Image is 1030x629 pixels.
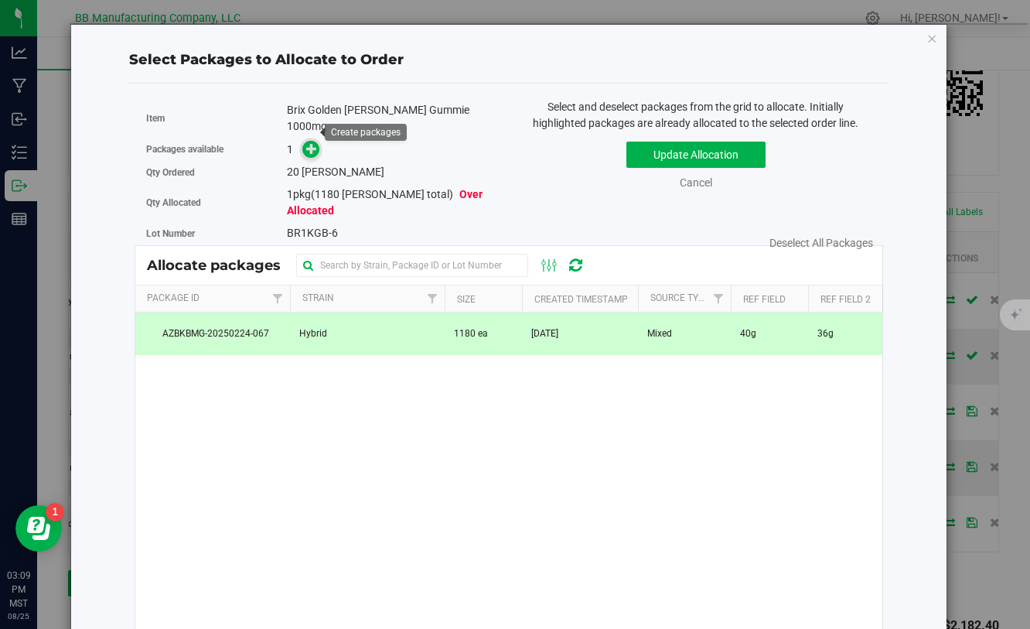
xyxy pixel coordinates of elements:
[299,326,327,341] span: Hybrid
[146,227,287,241] label: Lot Number
[46,503,64,521] iframe: Resource center unread badge
[705,285,731,312] a: Filter
[147,292,200,303] a: Package Id
[769,237,873,249] a: Deselect All Packages
[296,254,528,277] input: Search by Strain, Package ID or Lot Number
[531,326,558,341] span: [DATE]
[302,292,334,303] a: Strain
[534,294,628,305] a: Created Timestamp
[287,227,338,239] span: BR1KGB-6
[419,285,445,312] a: Filter
[287,143,293,156] span: 1
[264,285,290,312] a: Filter
[146,166,287,179] label: Qty Ordered
[647,326,672,341] span: Mixed
[743,294,786,305] a: Ref Field
[626,142,766,168] button: Update Allocation
[146,196,287,210] label: Qty Allocated
[287,188,483,217] span: pkg
[817,326,834,341] span: 36g
[311,188,453,200] span: (1180 [PERSON_NAME] total)
[650,292,710,303] a: Source Type
[145,326,281,341] span: AZBKBMG-20250224-067
[331,127,401,138] div: Create packages
[740,326,756,341] span: 40g
[533,101,858,129] span: Select and deselect packages from the grid to allocate. Initially highlighted packages are alread...
[302,166,384,178] span: [PERSON_NAME]
[287,166,299,178] span: 20
[287,102,497,135] div: Brix Golden [PERSON_NAME] Gummie 1000mg
[287,188,293,200] span: 1
[680,176,712,189] a: Cancel
[129,50,888,70] div: Select Packages to Allocate to Order
[457,294,476,305] a: Size
[147,257,296,274] span: Allocate packages
[146,142,287,156] label: Packages available
[15,505,62,552] iframe: Resource center
[454,326,488,341] span: 1180 ea
[146,111,287,125] label: Item
[820,294,871,305] a: Ref Field 2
